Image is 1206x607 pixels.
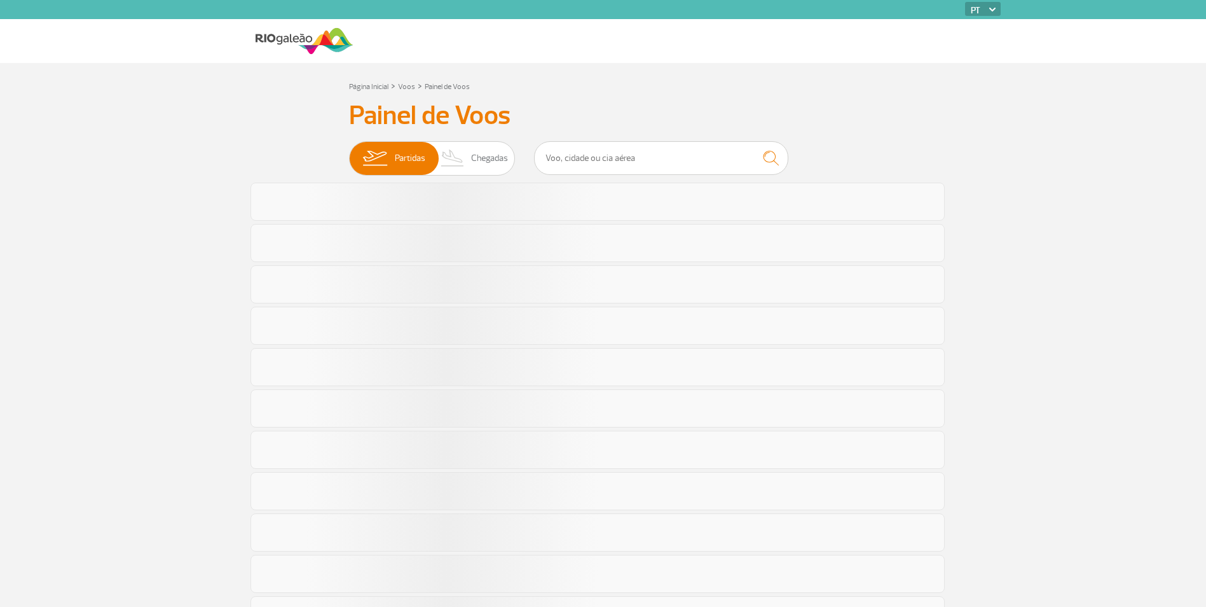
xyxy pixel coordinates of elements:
img: slider-embarque [355,142,395,175]
a: > [391,78,395,93]
a: Voos [398,82,415,92]
a: Página Inicial [349,82,388,92]
span: Partidas [395,142,425,175]
a: > [418,78,422,93]
img: slider-desembarque [434,142,472,175]
input: Voo, cidade ou cia aérea [534,141,788,175]
span: Chegadas [471,142,508,175]
a: Painel de Voos [425,82,470,92]
h3: Painel de Voos [349,100,858,132]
